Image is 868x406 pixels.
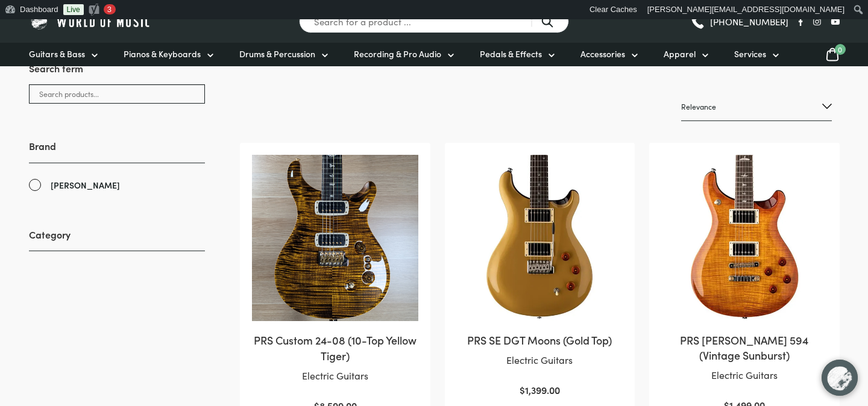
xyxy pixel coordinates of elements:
span: Pedals & Effects [480,48,542,60]
h3: Brand [29,139,205,163]
span: [PERSON_NAME] [51,178,120,192]
a: Live [63,4,84,15]
input: Search for a product ... [299,10,569,33]
select: Shop order [681,93,832,121]
h3: Search term [29,61,205,84]
a: [PHONE_NUMBER] [690,13,788,31]
a: [PERSON_NAME] [29,178,205,192]
span: Accessories [580,48,625,60]
span: [PHONE_NUMBER] [710,17,788,26]
p: Electric Guitars [661,367,827,383]
img: World of Music [29,12,153,31]
h2: PRS SE DGT Moons (Gold Top) [457,333,623,348]
input: Search products... [29,84,205,104]
span: Drums & Percussion [239,48,315,60]
bdi: 1,399.00 [520,383,560,396]
img: Paul Reed Smith SE McCarty 594 Vintage Sunburst Electric Guitar Front [661,155,827,320]
span: Guitars & Bass [29,48,85,60]
span: Recording & Pro Audio [354,48,441,60]
span: $ [520,383,525,396]
iframe: Chat with our support team [814,352,868,406]
span: Pianos & Keyboards [124,48,201,60]
p: Electric Guitars [457,352,623,368]
img: PRS Custom 24 Tiger Burst [252,155,418,321]
span: 0 [835,44,846,55]
img: Paul Reed Smith SE DGT Gold Top Electric Guitar Front [457,155,623,320]
span: Apparel [664,48,696,60]
h2: PRS Custom 24-08 (10-Top Yellow Tiger) [252,333,418,363]
span: 3 [107,5,112,14]
a: PRS SE DGT Moons (Gold Top)Electric Guitars $1,399.00 [457,155,623,398]
p: Electric Guitars [252,368,418,384]
h2: PRS [PERSON_NAME] 594 (Vintage Sunburst) [661,333,827,363]
div: Brand [29,139,205,192]
span: Services [734,48,766,60]
h3: Category [29,228,205,251]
